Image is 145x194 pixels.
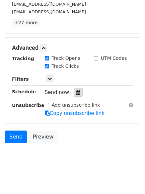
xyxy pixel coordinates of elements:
strong: Tracking [12,56,34,61]
label: UTM Codes [101,55,127,62]
label: Track Opens [52,55,80,62]
small: [EMAIL_ADDRESS][DOMAIN_NAME] [12,9,86,14]
strong: Schedule [12,89,36,94]
strong: Unsubscribe [12,103,44,108]
strong: Filters [12,76,29,82]
label: Add unsubscribe link [52,102,100,109]
a: +27 more [12,19,40,27]
label: Track Clicks [52,63,79,70]
small: [EMAIL_ADDRESS][DOMAIN_NAME] [12,2,86,7]
a: Preview [29,131,58,143]
a: Send [5,131,27,143]
span: Send now [45,89,69,95]
a: Copy unsubscribe link [45,110,105,116]
iframe: Chat Widget [112,162,145,194]
h5: Advanced [12,44,133,51]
